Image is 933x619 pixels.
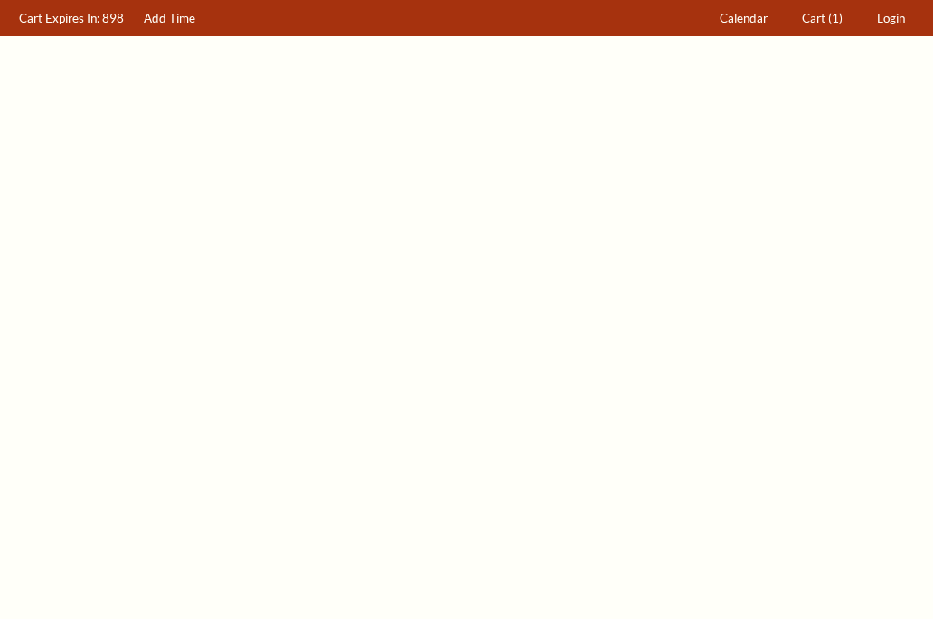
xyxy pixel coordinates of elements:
span: Calendar [720,11,768,25]
span: 898 [102,11,124,25]
span: Cart [802,11,825,25]
a: Calendar [712,1,777,36]
span: Cart Expires In: [19,11,99,25]
a: Add Time [136,1,204,36]
a: Cart (1) [794,1,852,36]
span: (1) [828,11,843,25]
span: Login [877,11,905,25]
a: Login [869,1,914,36]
